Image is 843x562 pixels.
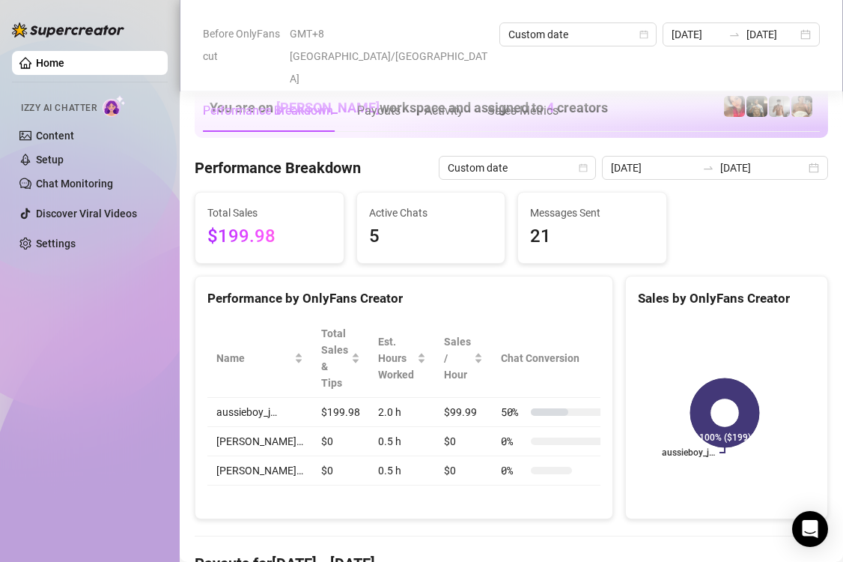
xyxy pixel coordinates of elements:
[369,398,435,427] td: 2.0 h
[207,319,312,398] th: Name
[435,398,492,427] td: $99.99
[195,157,361,178] h4: Performance Breakdown
[207,427,312,456] td: [PERSON_NAME]…
[638,288,815,309] div: Sales by OnlyFans Creator
[369,456,435,486] td: 0.5 h
[508,23,648,46] span: Custom date
[36,57,64,69] a: Home
[216,350,291,366] span: Name
[728,28,740,40] span: swap-right
[36,130,74,142] a: Content
[207,288,600,309] div: Performance by OnlyFans Creator
[501,433,525,450] span: 0 %
[21,101,97,115] span: Izzy AI Chatter
[720,160,806,176] input: End date
[207,223,332,251] span: $199.98
[662,447,715,458] text: aussieboy_j…
[290,22,490,90] span: GMT+8 [GEOGRAPHIC_DATA]/[GEOGRAPHIC_DATA]
[203,102,333,120] div: Performance Breakdown
[702,162,714,174] span: swap-right
[207,456,312,486] td: [PERSON_NAME]…
[746,26,797,43] input: End date
[501,404,525,420] span: 50 %
[672,26,722,43] input: Start date
[357,102,401,120] div: Payouts
[448,157,587,179] span: Custom date
[312,427,369,456] td: $0
[312,319,369,398] th: Total Sales & Tips
[312,398,369,427] td: $199.98
[435,427,492,456] td: $0
[207,205,332,221] span: Total Sales
[12,22,124,37] img: logo-BBDzfeDw.svg
[369,427,435,456] td: 0.5 h
[501,462,525,479] span: 0 %
[435,319,492,398] th: Sales / Hour
[207,398,312,427] td: aussieboy_j…
[36,238,76,250] a: Settings
[203,22,281,67] span: Before OnlyFans cut
[435,456,492,486] td: $0
[501,350,597,366] span: Chat Conversion
[492,319,618,398] th: Chat Conversion
[369,223,493,251] span: 5
[487,102,559,120] div: Sales Metrics
[530,223,654,251] span: 21
[611,160,696,176] input: Start date
[728,28,740,40] span: to
[36,208,137,220] a: Discover Viral Videos
[424,102,463,120] div: Activity
[103,95,126,117] img: AI Chatter
[792,511,828,547] div: Open Intercom Messenger
[579,163,588,172] span: calendar
[36,178,113,190] a: Chat Monitoring
[530,205,654,221] span: Messages Sent
[369,205,493,221] span: Active Chats
[321,325,348,391] span: Total Sales & Tips
[36,154,64,166] a: Setup
[639,30,648,39] span: calendar
[444,333,471,383] span: Sales / Hour
[312,456,369,486] td: $0
[702,162,714,174] span: to
[378,333,414,383] div: Est. Hours Worked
